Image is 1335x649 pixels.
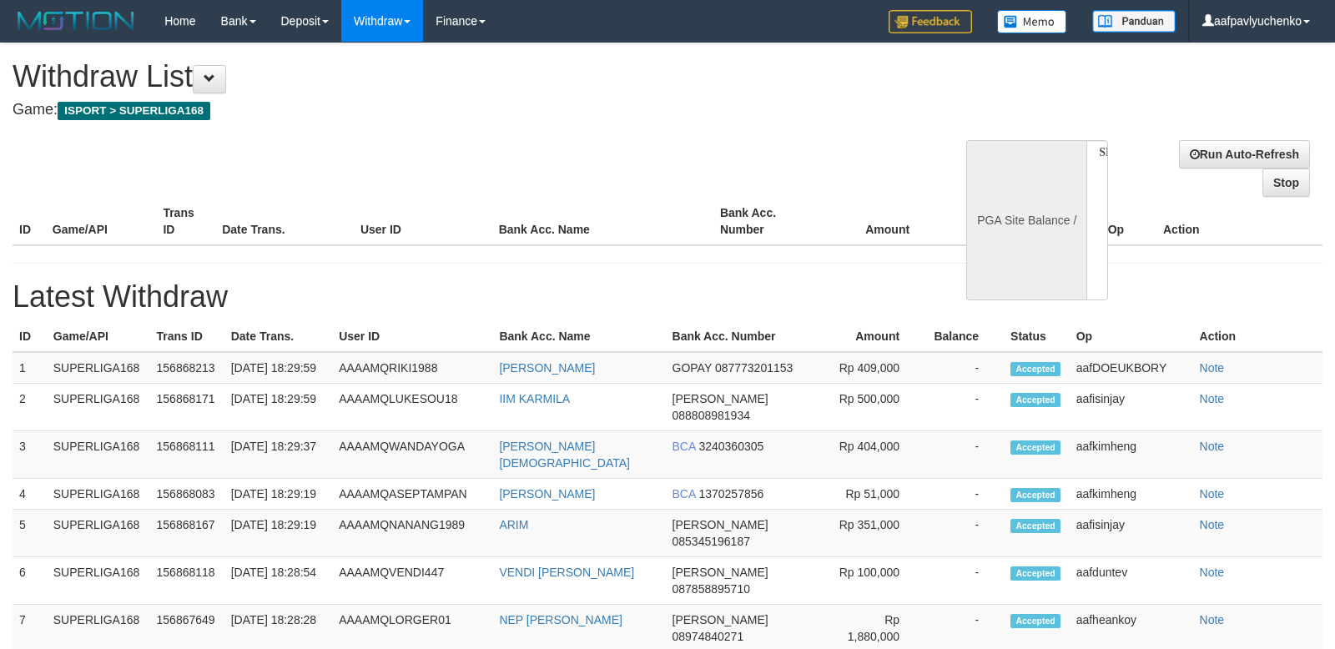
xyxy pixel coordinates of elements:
[47,321,150,352] th: Game/API
[831,352,924,384] td: Rp 409,000
[831,479,924,510] td: Rp 51,000
[332,557,492,605] td: AAAAMQVENDI447
[150,321,224,352] th: Trans ID
[673,630,744,643] span: 08974840271
[46,198,157,245] th: Game/API
[58,102,210,120] span: ISPORT > SUPERLIGA168
[499,566,634,579] a: VENDI [PERSON_NAME]
[13,479,47,510] td: 4
[13,102,874,118] h4: Game:
[673,392,768,405] span: [PERSON_NAME]
[924,557,1004,605] td: -
[47,557,150,605] td: SUPERLIGA168
[831,431,924,479] td: Rp 404,000
[47,431,150,479] td: SUPERLIGA168
[924,479,1004,510] td: -
[924,352,1004,384] td: -
[715,361,793,375] span: 087773201153
[831,510,924,557] td: Rp 351,000
[673,409,750,422] span: 088808981934
[150,431,224,479] td: 156868111
[831,384,924,431] td: Rp 500,000
[673,361,712,375] span: GOPAY
[13,198,46,245] th: ID
[499,487,595,501] a: [PERSON_NAME]
[1262,169,1310,197] a: Stop
[924,510,1004,557] td: -
[1004,321,1070,352] th: Status
[47,479,150,510] td: SUPERLIGA168
[224,479,332,510] td: [DATE] 18:29:19
[1010,614,1060,628] span: Accepted
[150,510,224,557] td: 156868167
[824,198,935,245] th: Amount
[1010,393,1060,407] span: Accepted
[1156,198,1322,245] th: Action
[13,280,1322,314] h1: Latest Withdraw
[831,557,924,605] td: Rp 100,000
[150,557,224,605] td: 156868118
[673,613,768,626] span: [PERSON_NAME]
[1193,321,1322,352] th: Action
[224,557,332,605] td: [DATE] 18:28:54
[1200,613,1225,626] a: Note
[924,384,1004,431] td: -
[13,352,47,384] td: 1
[1070,510,1193,557] td: aafisinjay
[499,361,595,375] a: [PERSON_NAME]
[224,352,332,384] td: [DATE] 18:29:59
[47,352,150,384] td: SUPERLIGA168
[1101,198,1156,245] th: Op
[1200,440,1225,453] a: Note
[499,613,622,626] a: NEP [PERSON_NAME]
[492,198,713,245] th: Bank Acc. Name
[1070,384,1193,431] td: aafisinjay
[224,510,332,557] td: [DATE] 18:29:19
[1200,566,1225,579] a: Note
[332,431,492,479] td: AAAAMQWANDAYOGA
[215,198,354,245] th: Date Trans.
[499,392,570,405] a: IIM KARMILA
[1070,321,1193,352] th: Op
[1200,361,1225,375] a: Note
[499,518,528,531] a: ARIM
[966,140,1086,300] div: PGA Site Balance /
[354,198,492,245] th: User ID
[673,535,750,548] span: 085345196187
[673,440,696,453] span: BCA
[150,384,224,431] td: 156868171
[666,321,832,352] th: Bank Acc. Number
[673,582,750,596] span: 087858895710
[332,384,492,431] td: AAAAMQLUKESOU18
[1010,488,1060,502] span: Accepted
[673,518,768,531] span: [PERSON_NAME]
[13,60,874,93] h1: Withdraw List
[1070,479,1193,510] td: aafkimheng
[47,510,150,557] td: SUPERLIGA168
[150,352,224,384] td: 156868213
[1010,440,1060,455] span: Accepted
[924,431,1004,479] td: -
[492,321,665,352] th: Bank Acc. Name
[13,321,47,352] th: ID
[1092,10,1176,33] img: panduan.png
[332,352,492,384] td: AAAAMQRIKI1988
[831,321,924,352] th: Amount
[224,321,332,352] th: Date Trans.
[1200,392,1225,405] a: Note
[1070,431,1193,479] td: aafkimheng
[332,510,492,557] td: AAAAMQNANANG1989
[499,440,630,470] a: [PERSON_NAME][DEMOGRAPHIC_DATA]
[1070,352,1193,384] td: aafDOEUKBORY
[13,384,47,431] td: 2
[13,8,139,33] img: MOTION_logo.png
[1010,519,1060,533] span: Accepted
[13,557,47,605] td: 6
[1179,140,1310,169] a: Run Auto-Refresh
[1010,362,1060,376] span: Accepted
[332,479,492,510] td: AAAAMQASEPTAMPAN
[224,384,332,431] td: [DATE] 18:29:59
[1200,518,1225,531] a: Note
[156,198,215,245] th: Trans ID
[1010,566,1060,581] span: Accepted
